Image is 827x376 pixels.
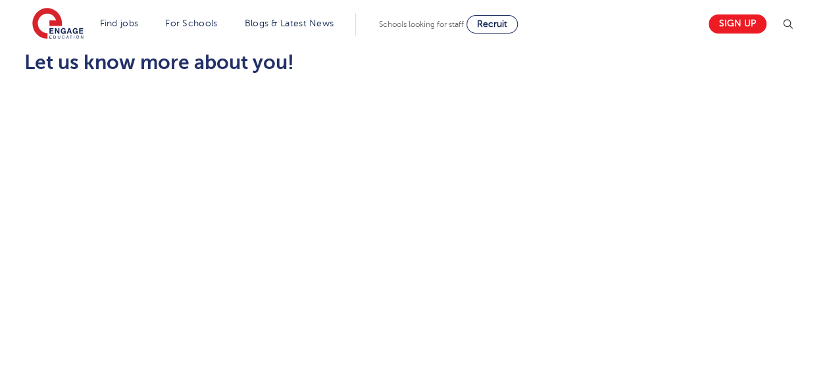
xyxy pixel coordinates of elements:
[245,18,334,28] a: Blogs & Latest News
[24,51,537,74] h2: Let us know more about you!
[100,18,139,28] a: Find jobs
[32,8,84,41] img: Engage Education
[379,20,464,29] span: Schools looking for staff
[709,14,766,34] a: Sign up
[165,18,217,28] a: For Schools
[466,15,518,34] a: Recruit
[477,19,507,29] span: Recruit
